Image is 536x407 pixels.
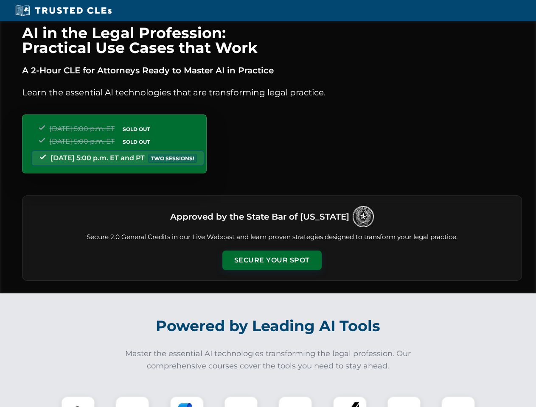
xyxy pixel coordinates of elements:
[33,311,503,341] h2: Powered by Leading AI Tools
[50,125,115,133] span: [DATE] 5:00 p.m. ET
[120,137,153,146] span: SOLD OUT
[22,64,522,77] p: A 2-Hour CLE for Attorneys Ready to Master AI in Practice
[33,232,511,242] p: Secure 2.0 General Credits in our Live Webcast and learn proven strategies designed to transform ...
[120,348,417,372] p: Master the essential AI technologies transforming the legal profession. Our comprehensive courses...
[22,86,522,99] p: Learn the essential AI technologies that are transforming legal practice.
[170,209,349,224] h3: Approved by the State Bar of [US_STATE]
[222,251,322,270] button: Secure Your Spot
[50,137,115,145] span: [DATE] 5:00 p.m. ET
[120,125,153,134] span: SOLD OUT
[353,206,374,227] img: Logo
[13,4,114,17] img: Trusted CLEs
[22,25,522,55] h1: AI in the Legal Profession: Practical Use Cases that Work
